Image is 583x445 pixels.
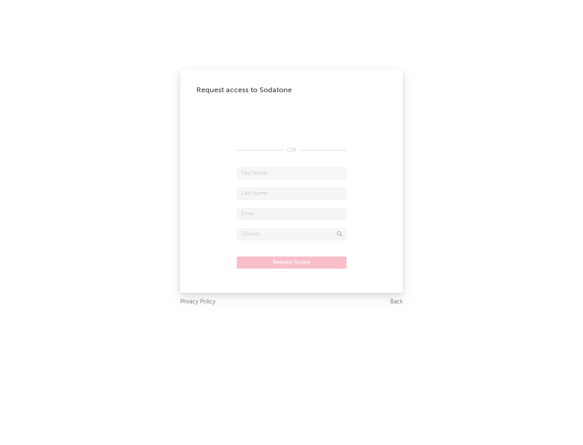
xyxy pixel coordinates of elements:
input: Email [237,208,346,220]
a: Back [390,297,403,307]
a: Privacy Policy [180,297,215,307]
button: Request Access [237,256,347,269]
div: OR [237,146,346,155]
input: Division [237,228,346,240]
input: First Name [237,167,346,180]
input: Last Name [237,188,346,200]
div: Request access to Sodatone [196,85,387,95]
